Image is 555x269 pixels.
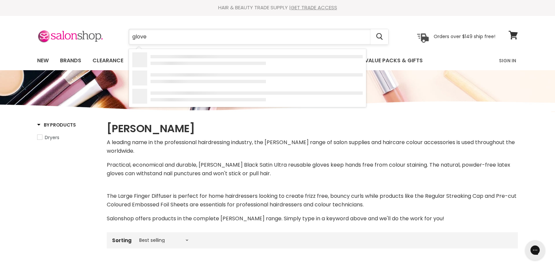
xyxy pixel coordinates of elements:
form: Product [129,29,389,45]
p: Orders over $149 ship free! [434,33,495,39]
label: Sorting [112,238,132,243]
a: Brands [55,54,86,68]
div: HAIR & BEAUTY TRADE SUPPLY | [29,4,526,11]
p: The Large Finger Diffuser is perfect for home hairdressers looking to create frizz free, bouncy c... [107,192,518,209]
button: Search [371,29,388,44]
a: Clearance [88,54,128,68]
p: A leading name in the professional hairdressing industry, the [PERSON_NAME] range of salon suppli... [107,138,518,155]
a: Value Packs & Gifts [360,54,428,68]
input: Search [129,29,371,44]
div: Practical, economical and durable, [PERSON_NAME] Black Satin Ultra reusable gloves keep hands fre... [107,138,518,223]
iframe: Gorgias live chat messenger [522,238,548,262]
ul: Main menu [32,51,462,70]
a: GET TRADE ACCESS [291,4,337,11]
span: Dryers [45,134,59,141]
a: New [32,54,54,68]
a: Dryers [37,134,98,141]
nav: Main [29,51,526,70]
h3: By Products [37,122,76,128]
h1: [PERSON_NAME] [107,122,518,135]
a: Sign In [495,54,520,68]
